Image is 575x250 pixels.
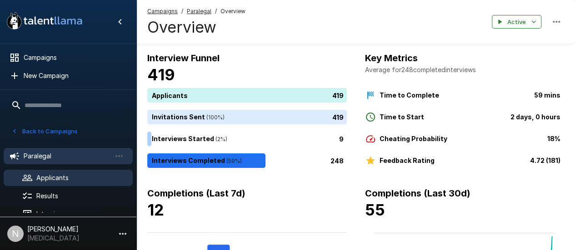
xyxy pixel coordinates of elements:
span: / [181,7,183,16]
b: 18% [547,135,560,142]
b: Cheating Probability [380,135,447,142]
b: Feedback Rating [380,157,435,164]
b: Time to Start [380,113,424,121]
b: 4.72 (181) [530,157,560,164]
b: 419 [147,65,175,84]
b: Time to Complete [380,91,439,99]
b: Interview Funnel [147,53,220,64]
b: 12 [147,201,164,219]
b: 2 days, 0 hours [510,113,560,121]
h4: Overview [147,18,245,37]
p: 9 [339,134,344,143]
span: / [215,7,217,16]
p: 419 [332,90,344,100]
u: Paralegal [187,8,211,15]
b: 59 mins [534,91,560,99]
p: 419 [332,112,344,122]
b: Completions (Last 7d) [147,188,245,199]
button: Active [492,15,541,29]
b: Completions (Last 30d) [365,188,470,199]
span: Overview [220,7,245,16]
u: Campaigns [147,8,178,15]
b: 55 [365,201,385,219]
p: Average for 248 completed interviews [365,65,565,74]
p: 248 [330,156,344,165]
b: Key Metrics [365,53,418,64]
